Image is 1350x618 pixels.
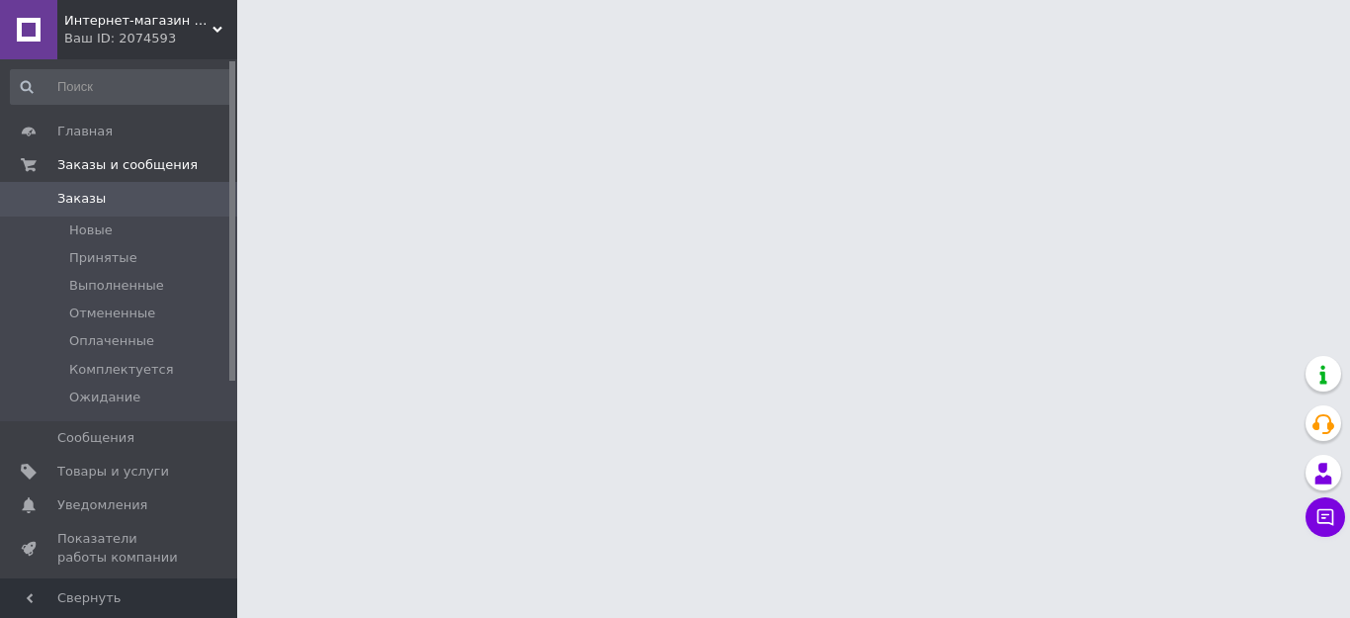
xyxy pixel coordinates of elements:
[69,221,113,239] span: Новые
[69,277,164,295] span: Выполненные
[69,361,173,379] span: Комплектуется
[64,30,237,47] div: Ваш ID: 2074593
[69,249,137,267] span: Принятые
[69,389,140,406] span: Ожидание
[57,463,169,481] span: Товары и услуги
[69,332,154,350] span: Оплаченные
[57,496,147,514] span: Уведомления
[57,429,134,447] span: Сообщения
[10,69,233,105] input: Поиск
[1306,497,1345,537] button: Чат с покупателем
[57,530,183,566] span: Показатели работы компании
[64,12,212,30] span: Интернет-магазин aventure
[57,123,113,140] span: Главная
[57,190,106,208] span: Заказы
[69,305,155,322] span: Отмененные
[57,156,198,174] span: Заказы и сообщения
